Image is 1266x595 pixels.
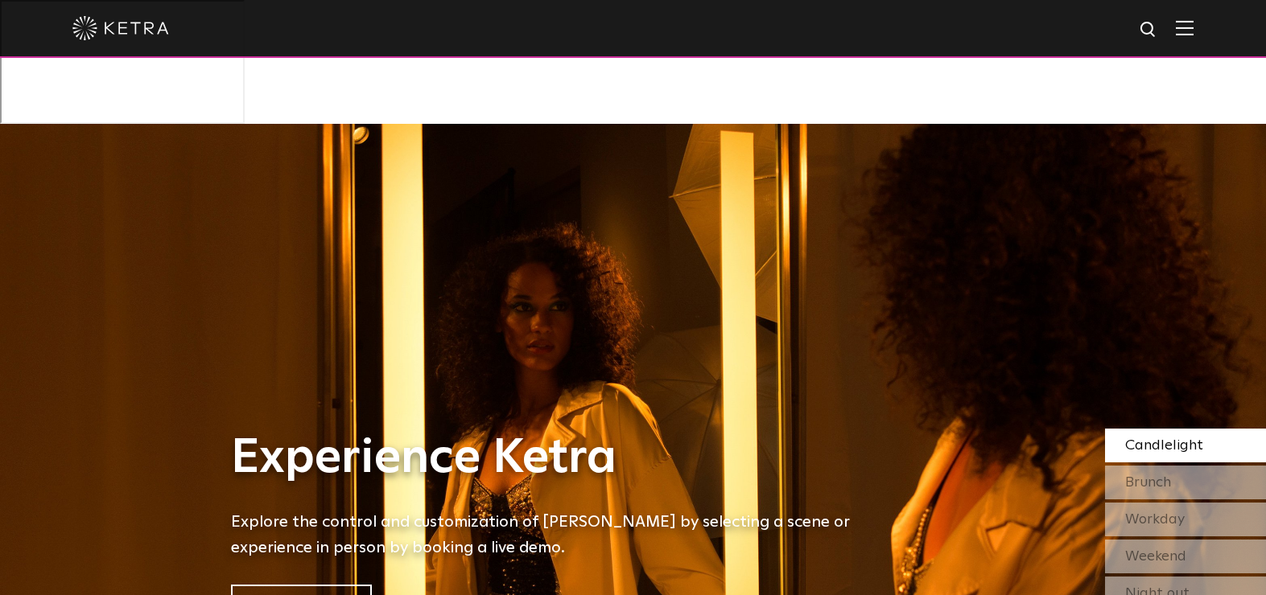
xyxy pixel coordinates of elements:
h1: Experience Ketra [231,432,875,485]
h5: Explore the control and customization of [PERSON_NAME] by selecting a scene or experience in pers... [231,509,875,560]
span: Brunch [1125,475,1171,490]
img: ketra-logo-2019-white [72,16,169,40]
span: Weekend [1125,549,1186,564]
img: Hamburger%20Nav.svg [1176,20,1194,35]
span: Workday [1125,512,1185,527]
span: Candlelight [1125,438,1203,453]
img: search icon [1139,20,1159,40]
